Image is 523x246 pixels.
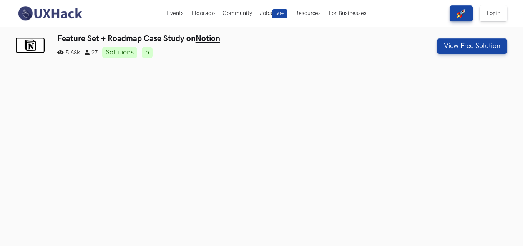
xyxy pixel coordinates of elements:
[102,47,137,58] a: Solutions
[85,50,98,56] span: 27
[57,34,383,43] h3: Feature Set + Roadmap Case Study on
[457,9,466,18] img: rocket
[16,38,45,53] img: Notion logo
[196,34,220,43] a: Notion
[57,50,80,56] span: 5.68k
[272,9,287,18] span: 50+
[16,5,84,21] img: UXHack-logo.png
[480,5,507,21] a: Login
[142,47,153,58] a: 5
[437,38,507,54] button: View Free Solution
